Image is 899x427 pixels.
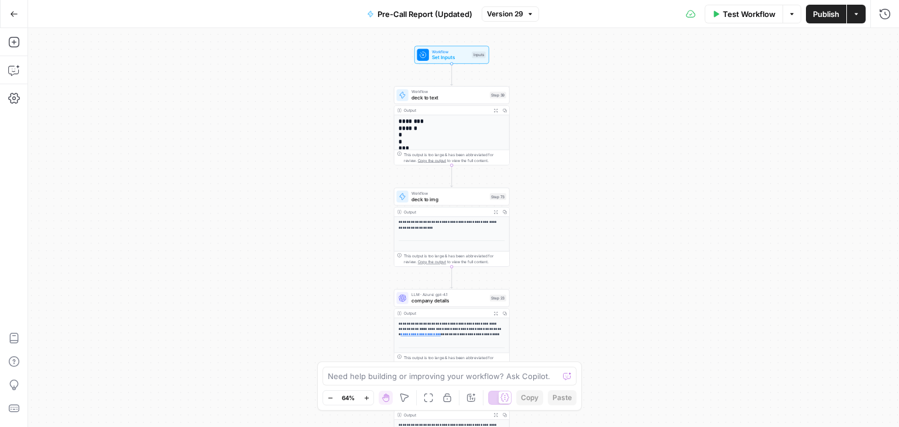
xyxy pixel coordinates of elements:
span: LLM · Azure: gpt-4.1 [411,292,487,298]
g: Edge from start to step_39 [451,64,453,85]
div: Step 73 [490,193,506,199]
span: 64% [342,393,355,402]
span: Workflow [411,190,487,196]
span: Test Workflow [723,8,776,20]
button: Copy [516,390,543,405]
div: Inputs [472,51,486,58]
g: Edge from step_73 to step_23 [451,267,453,288]
span: Copy the output [418,158,446,163]
g: Edge from step_39 to step_73 [451,165,453,187]
span: Publish [813,8,839,20]
span: Version 29 [487,9,523,19]
button: Test Workflow [705,5,783,23]
span: company details [411,297,487,305]
div: This output is too large & has been abbreviated for review. to view the full content. [404,151,506,163]
span: Set Inputs [432,54,469,61]
span: Copy [521,392,538,403]
span: deck to img [411,195,487,203]
span: Workflow [432,49,469,54]
span: Pre-Call Report (Updated) [378,8,472,20]
span: deck to text [411,94,487,102]
button: Publish [806,5,846,23]
button: Version 29 [482,6,539,22]
div: Step 23 [490,295,506,301]
span: Copy the output [418,260,446,264]
div: Output [404,108,489,113]
div: Step 39 [490,92,506,98]
button: Paste [548,390,577,405]
div: Output [404,412,489,418]
div: This output is too large & has been abbreviated for review. to view the full content. [404,253,506,264]
div: WorkflowSet InputsInputs [394,46,510,64]
div: Output [404,311,489,316]
span: Paste [553,392,572,403]
div: This output is too large & has been abbreviated for review. to view the full content. [404,354,506,366]
div: Output [404,209,489,215]
button: Pre-Call Report (Updated) [360,5,479,23]
span: Workflow [411,89,487,95]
